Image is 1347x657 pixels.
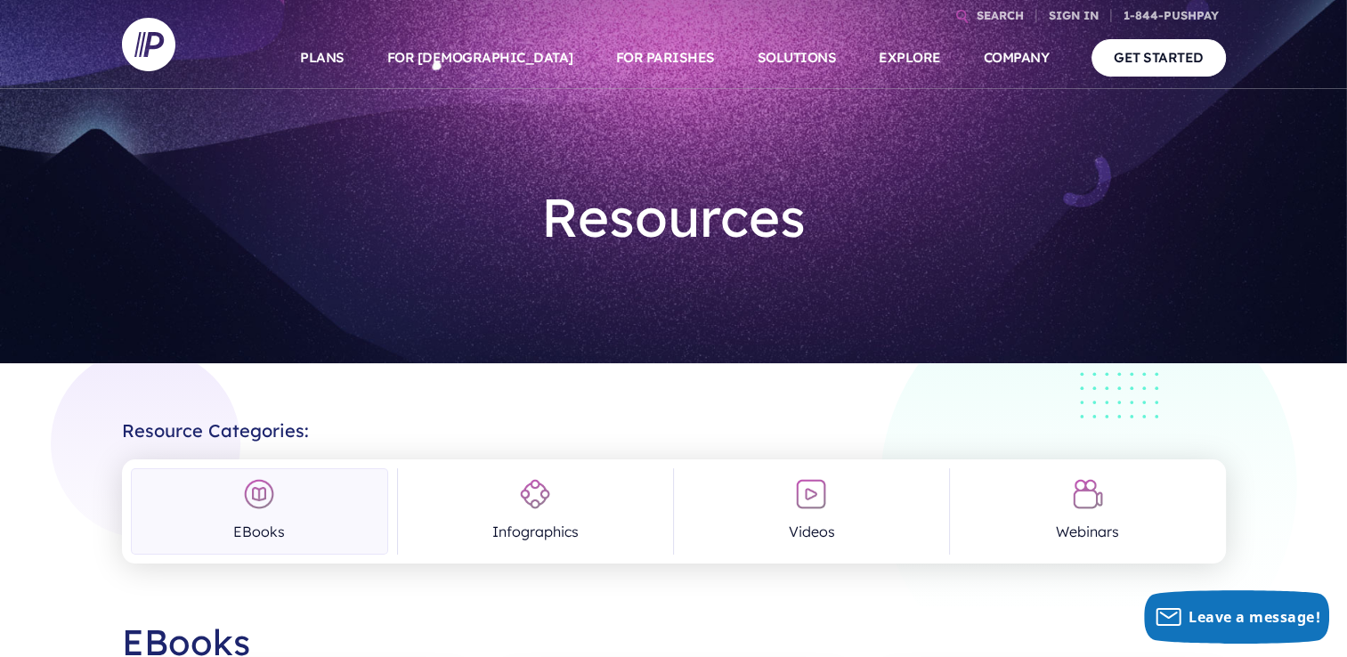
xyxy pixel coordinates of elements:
a: EBooks [131,468,388,555]
a: FOR PARISHES [616,27,715,89]
a: FOR [DEMOGRAPHIC_DATA] [387,27,573,89]
h1: Resources [412,171,936,264]
a: Videos [683,468,940,555]
a: EXPLORE [879,27,941,89]
img: EBooks Icon [243,478,275,510]
a: Infographics [407,468,664,555]
a: PLANS [300,27,345,89]
a: SOLUTIONS [758,27,837,89]
a: COMPANY [984,27,1050,89]
button: Leave a message! [1144,590,1329,644]
h2: Resource Categories: [122,406,1226,442]
img: Webinars Icon [1072,478,1104,510]
img: Infographics Icon [519,478,551,510]
a: Webinars [959,468,1216,555]
span: Leave a message! [1189,607,1320,627]
img: Videos Icon [795,478,827,510]
a: GET STARTED [1091,39,1226,76]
